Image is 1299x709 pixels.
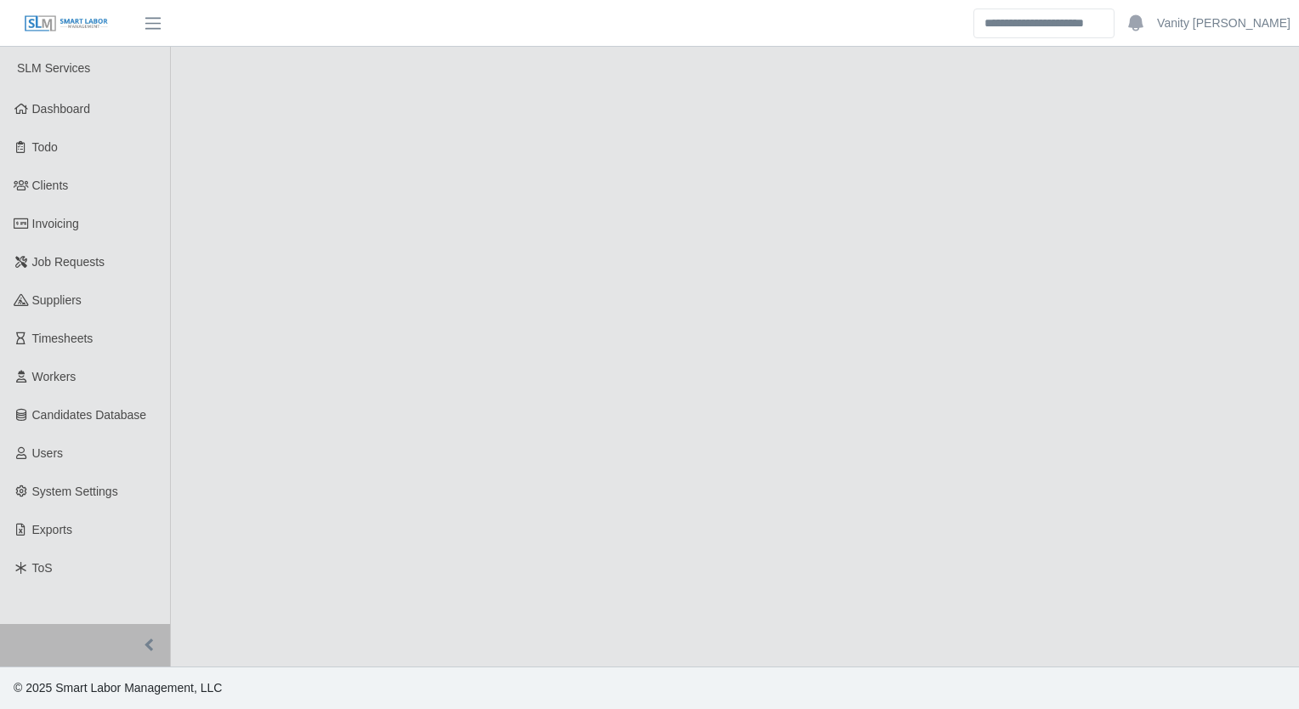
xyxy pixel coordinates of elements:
span: Users [32,446,64,460]
span: © 2025 Smart Labor Management, LLC [14,681,222,695]
span: Timesheets [32,332,94,345]
a: Vanity [PERSON_NAME] [1157,14,1290,32]
span: ToS [32,561,53,575]
span: Job Requests [32,255,105,269]
span: System Settings [32,485,118,498]
span: Workers [32,370,77,383]
span: Suppliers [32,293,82,307]
span: Clients [32,179,69,192]
span: Invoicing [32,217,79,230]
span: Todo [32,140,58,154]
span: Exports [32,523,72,536]
span: SLM Services [17,61,90,75]
span: Candidates Database [32,408,147,422]
img: SLM Logo [24,14,109,33]
span: Dashboard [32,102,91,116]
input: Search [973,9,1115,38]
